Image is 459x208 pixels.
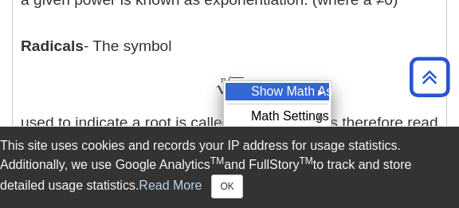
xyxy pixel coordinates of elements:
[226,125,329,143] div: Accessibility
[316,109,326,123] span: ►
[316,84,326,98] span: ►
[226,108,329,125] div: Math Settings
[139,179,202,192] a: Read More
[226,83,329,100] div: Show Math As
[211,175,242,198] button: Close
[210,155,224,167] sup: TM
[299,155,312,167] sup: TM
